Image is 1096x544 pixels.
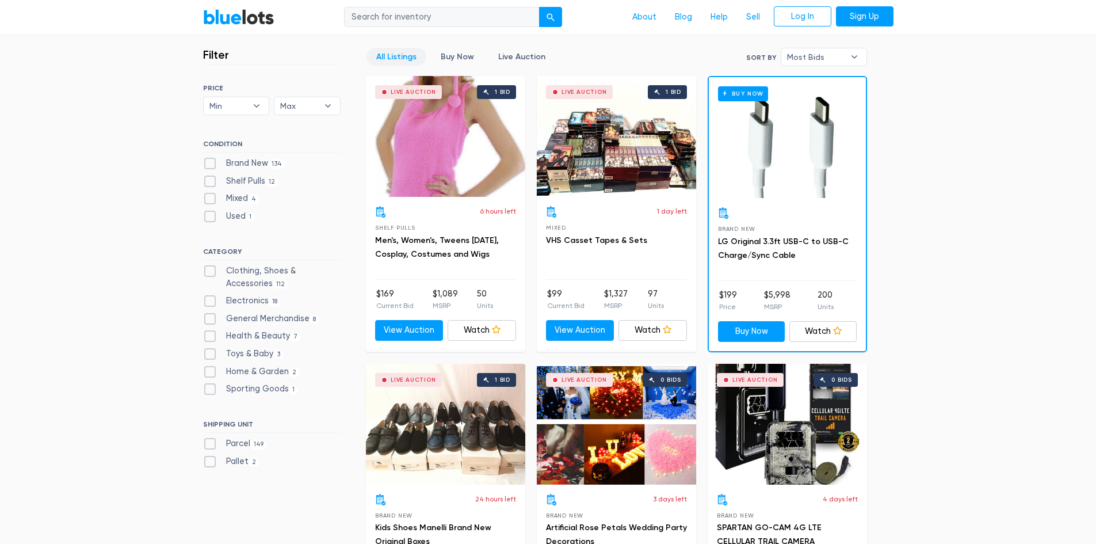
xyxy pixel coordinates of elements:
[344,7,540,28] input: Search for inventory
[495,89,510,95] div: 1 bid
[562,89,607,95] div: Live Auction
[737,6,769,28] a: Sell
[480,206,516,216] p: 6 hours left
[203,265,341,290] label: Clothing, Shoes & Accessories
[537,76,696,197] a: Live Auction 1 bid
[289,368,300,377] span: 2
[310,315,320,324] span: 8
[618,320,687,341] a: Watch
[248,195,260,204] span: 4
[203,175,279,188] label: Shelf Pulls
[375,512,413,519] span: Brand New
[823,494,858,504] p: 4 days left
[818,289,834,312] li: 200
[316,97,340,115] b: ▾
[203,192,260,205] label: Mixed
[842,48,866,66] b: ▾
[746,52,776,63] label: Sort By
[718,86,768,101] h6: Buy Now
[203,9,274,25] a: BlueLots
[203,295,281,307] label: Electronics
[376,300,414,311] p: Current Bid
[488,48,555,66] a: Live Auction
[547,288,585,311] li: $99
[717,512,754,519] span: Brand New
[708,364,867,485] a: Live Auction 0 bids
[653,494,687,504] p: 3 days left
[718,226,755,232] span: Brand New
[391,89,436,95] div: Live Auction
[547,300,585,311] p: Current Bid
[203,438,268,450] label: Parcel
[789,321,857,342] a: Watch
[203,348,284,360] label: Toys & Baby
[764,302,791,312] p: MSRP
[648,300,664,311] p: Units
[831,377,852,383] div: 0 bids
[273,350,284,359] span: 3
[604,288,628,311] li: $1,327
[660,377,681,383] div: 0 bids
[203,140,341,153] h6: CONDITION
[366,48,426,66] a: All Listings
[265,177,279,187] span: 12
[203,210,255,223] label: Used
[562,377,607,383] div: Live Auction
[475,494,516,504] p: 24 hours left
[836,6,893,27] a: Sign Up
[250,440,268,450] span: 149
[666,6,701,28] a: Blog
[718,321,785,342] a: Buy Now
[546,512,583,519] span: Brand New
[495,377,510,383] div: 1 bid
[268,159,286,169] span: 134
[719,289,737,312] li: $199
[546,225,566,231] span: Mixed
[289,386,299,395] span: 1
[709,77,866,198] a: Buy Now
[666,89,681,95] div: 1 bid
[269,297,281,306] span: 18
[203,313,320,325] label: General Merchandise
[623,6,666,28] a: About
[448,320,516,341] a: Watch
[203,84,341,92] h6: PRICE
[774,6,831,27] a: Log In
[375,320,444,341] a: View Auction
[203,330,301,343] label: Health & Beauty
[273,280,289,289] span: 112
[719,302,737,312] p: Price
[604,300,628,311] p: MSRP
[391,377,436,383] div: Live Auction
[246,212,255,222] span: 1
[546,320,614,341] a: View Auction
[366,364,525,485] a: Live Auction 1 bid
[787,48,845,66] span: Most Bids
[366,76,525,197] a: Live Auction 1 bid
[203,383,299,395] label: Sporting Goods
[245,97,269,115] b: ▾
[537,364,696,485] a: Live Auction 0 bids
[477,300,493,311] p: Units
[203,420,341,433] h6: SHIPPING UNIT
[732,377,778,383] div: Live Auction
[431,48,484,66] a: Buy Now
[701,6,737,28] a: Help
[433,288,458,311] li: $1,089
[203,366,300,378] label: Home & Garden
[648,288,664,311] li: 97
[657,206,687,216] p: 1 day left
[477,288,493,311] li: 50
[433,300,458,311] p: MSRP
[203,455,260,468] label: Pallet
[249,458,260,467] span: 2
[818,302,834,312] p: Units
[203,157,286,170] label: Brand New
[375,235,499,259] a: Men's, Women's, Tweens [DATE], Cosplay, Costumes and Wigs
[546,235,647,245] a: VHS Casset Tapes & Sets
[375,225,415,231] span: Shelf Pulls
[290,333,301,342] span: 7
[764,289,791,312] li: $5,998
[203,248,341,260] h6: CATEGORY
[203,48,229,62] h3: Filter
